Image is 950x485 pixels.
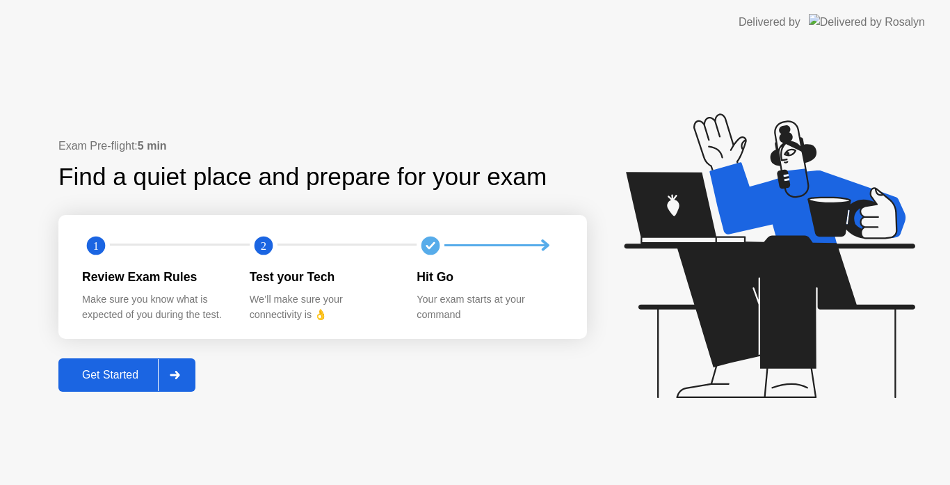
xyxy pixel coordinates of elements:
[417,268,562,286] div: Hit Go
[58,358,195,392] button: Get Started
[739,14,800,31] div: Delivered by
[82,292,227,322] div: Make sure you know what is expected of you during the test.
[809,14,925,30] img: Delivered by Rosalyn
[417,292,562,322] div: Your exam starts at your command
[138,140,167,152] b: 5 min
[250,268,395,286] div: Test your Tech
[93,239,99,252] text: 1
[63,369,158,381] div: Get Started
[58,138,587,154] div: Exam Pre-flight:
[82,268,227,286] div: Review Exam Rules
[250,292,395,322] div: We’ll make sure your connectivity is 👌
[58,159,549,196] div: Find a quiet place and prepare for your exam
[261,239,266,252] text: 2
